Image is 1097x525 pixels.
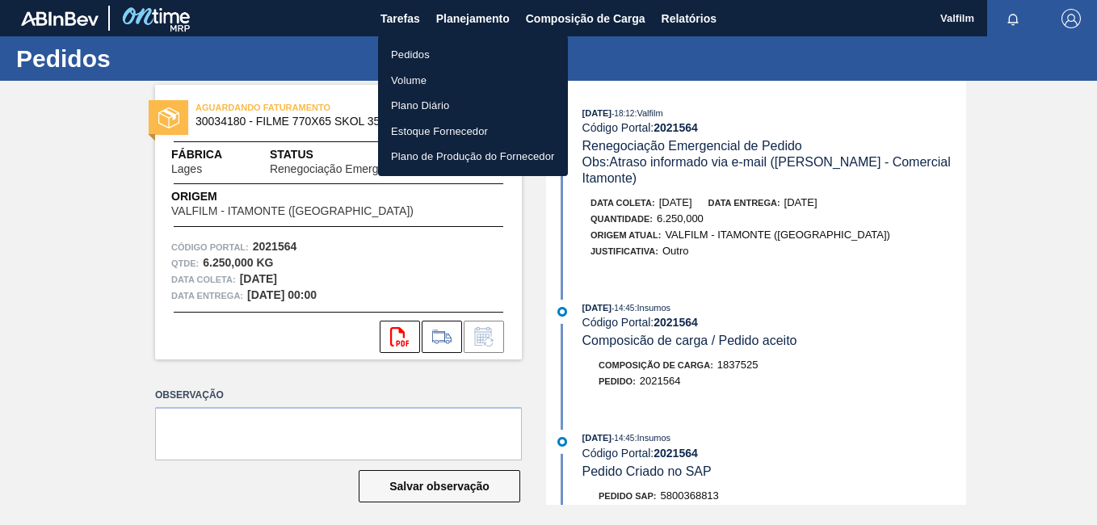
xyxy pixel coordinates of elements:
[378,68,568,94] a: Volume
[378,119,568,145] a: Estoque Fornecedor
[378,144,568,170] a: Plano de Produção do Fornecedor
[378,42,568,68] a: Pedidos
[378,93,568,119] a: Plano Diário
